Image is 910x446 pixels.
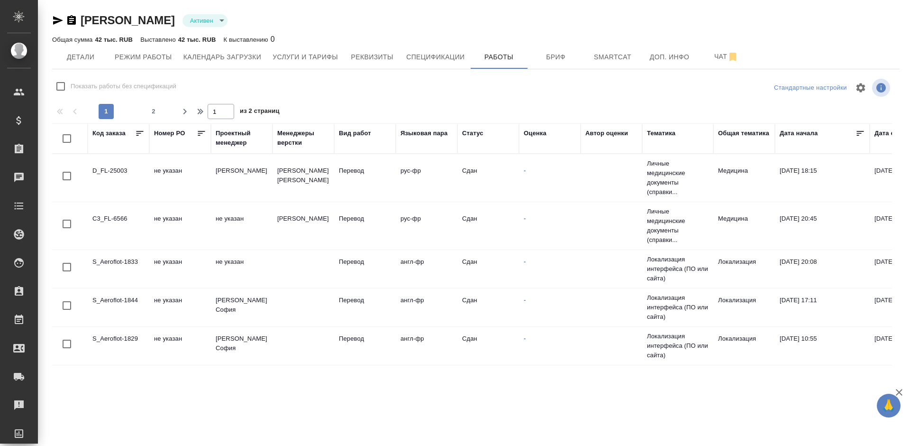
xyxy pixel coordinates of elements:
[647,159,709,197] p: Личные медицинские документы (справки...
[718,129,769,138] div: Общая тематика
[476,51,522,63] span: Работы
[396,329,457,362] td: англ-фр
[273,51,338,63] span: Услуги и тарифы
[775,291,870,324] td: [DATE] 17:11
[211,161,273,195] td: [PERSON_NAME]
[178,36,216,43] p: 42 тыс. RUB
[58,51,103,63] span: Детали
[57,214,77,234] span: Toggle Row Selected
[406,51,464,63] span: Спецификации
[223,34,274,45] div: 0
[457,368,519,401] td: Сдан
[457,161,519,195] td: Сдан
[704,51,749,63] span: Чат
[273,161,334,195] td: [PERSON_NAME] [PERSON_NAME]
[457,209,519,242] td: Сдан
[647,255,709,283] p: Локализация интерфейса (ПО или сайта)
[339,166,391,176] p: Перевод
[149,161,211,195] td: не указан
[533,51,579,63] span: Бриф
[647,51,692,63] span: Доп. инфо
[396,291,457,324] td: англ-фр
[154,129,185,138] div: Номер PO
[339,129,371,138] div: Вид работ
[223,36,270,43] p: К выставлению
[211,368,273,401] td: [PERSON_NAME] София
[524,129,546,138] div: Оценка
[183,51,262,63] span: Календарь загрузки
[457,252,519,286] td: Сдан
[52,36,95,43] p: Общая сумма
[115,51,172,63] span: Режим работы
[396,161,457,195] td: рус-фр
[849,76,872,99] span: Настроить таблицу
[647,207,709,245] p: Личные медицинские документы (справки...
[780,129,818,138] div: Дата начала
[396,209,457,242] td: рус-фр
[211,252,273,286] td: не указан
[524,258,526,265] a: -
[71,82,176,91] span: Показать работы без спецификаций
[524,167,526,174] a: -
[277,129,329,148] div: Менеджеры верстки
[57,334,77,354] span: Toggle Row Selected
[339,334,391,344] p: Перевод
[88,252,149,286] td: S_Aeroflot-1833
[88,329,149,362] td: S_Aeroflot-1829
[647,293,709,322] p: Локализация интерфейса (ПО или сайта)
[775,209,870,242] td: [DATE] 20:45
[273,209,334,242] td: [PERSON_NAME]
[872,79,892,97] span: Посмотреть информацию
[57,296,77,316] span: Toggle Row Selected
[240,105,280,119] span: из 2 страниц
[349,51,395,63] span: Реквизиты
[149,252,211,286] td: не указан
[524,335,526,342] a: -
[524,297,526,304] a: -
[713,291,775,324] td: Локализация
[339,257,391,267] p: Перевод
[647,332,709,360] p: Локализация интерфейса (ПО или сайта)
[149,291,211,324] td: не указан
[396,368,457,401] td: англ-фр
[339,214,391,223] p: Перевод
[57,166,77,186] span: Toggle Row Selected
[88,161,149,195] td: D_FL-25003
[66,15,77,26] button: Скопировать ссылку
[775,161,870,195] td: [DATE] 18:15
[95,36,133,43] p: 42 тыс. RUB
[713,252,775,286] td: Локализация
[81,14,175,27] a: [PERSON_NAME]
[877,394,901,418] button: 🙏
[727,51,738,63] svg: Отписаться
[457,329,519,362] td: Сдан
[647,129,675,138] div: Тематика
[874,129,909,138] div: Дата сдачи
[211,329,273,362] td: [PERSON_NAME] София
[775,329,870,362] td: [DATE] 10:55
[149,368,211,401] td: не указан
[713,368,775,401] td: Локализация
[400,129,448,138] div: Языковая пара
[211,209,273,242] td: не указан
[52,15,64,26] button: Скопировать ссылку для ЯМессенджера
[149,329,211,362] td: не указан
[775,368,870,401] td: [DATE] 11:28
[146,104,161,119] button: 2
[88,368,149,401] td: S_Aeroflot-1814
[772,81,849,95] div: split button
[881,396,897,416] span: 🙏
[88,291,149,324] td: S_Aeroflot-1844
[339,296,391,305] p: Перевод
[187,17,216,25] button: Активен
[713,209,775,242] td: Медицина
[590,51,636,63] span: Smartcat
[211,291,273,324] td: [PERSON_NAME] София
[182,14,227,27] div: Активен
[216,129,268,148] div: Проектный менеджер
[140,36,178,43] p: Выставлено
[713,161,775,195] td: Медицина
[396,252,457,286] td: англ-фр
[149,209,211,242] td: не указан
[457,291,519,324] td: Сдан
